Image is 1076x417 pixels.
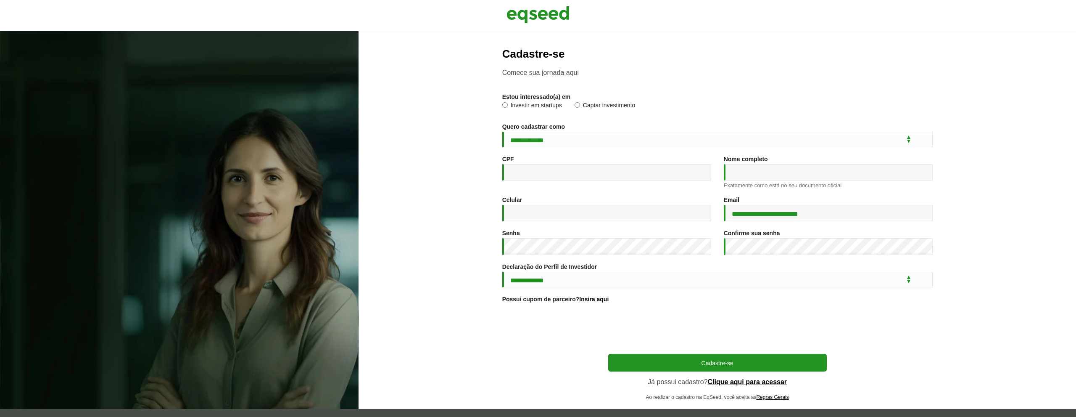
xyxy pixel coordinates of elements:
[724,230,780,236] label: Confirme sua senha
[506,4,570,25] img: EqSeed Logo
[608,378,827,386] p: Já possui cadastro?
[502,197,522,203] label: Celular
[502,296,609,302] label: Possui cupom de parceiro?
[608,354,827,372] button: Cadastre-se
[502,230,520,236] label: Senha
[502,94,571,100] label: Estou interessado(a) em
[502,156,514,162] label: CPF
[756,395,789,400] a: Regras Gerais
[502,264,597,270] label: Declaração do Perfil de Investidor
[502,48,933,60] h2: Cadastre-se
[724,183,933,188] div: Exatamente como está no seu documento oficial
[608,394,827,400] p: Ao realizar o cadastro na EqSeed, você aceita as
[724,156,768,162] label: Nome completo
[654,313,781,345] iframe: reCAPTCHA
[502,102,508,108] input: Investir em startups
[502,102,562,111] label: Investir em startups
[724,197,739,203] label: Email
[502,124,565,130] label: Quero cadastrar como
[502,69,933,77] p: Comece sua jornada aqui
[579,296,609,302] a: Insira aqui
[575,102,580,108] input: Captar investimento
[575,102,636,111] label: Captar investimento
[708,379,787,385] a: Clique aqui para acessar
